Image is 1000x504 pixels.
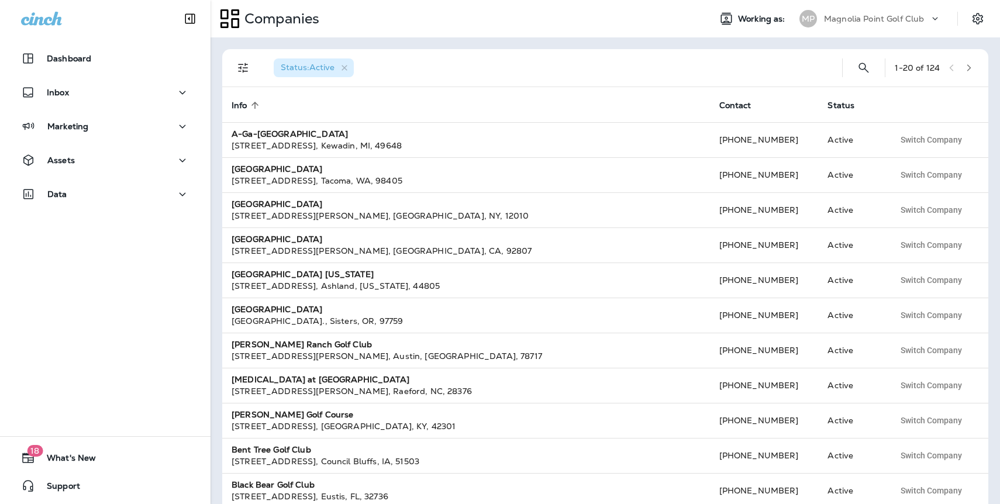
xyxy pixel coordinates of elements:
[232,304,322,315] strong: [GEOGRAPHIC_DATA]
[12,182,199,206] button: Data
[35,453,96,467] span: What's New
[901,346,962,354] span: Switch Company
[719,101,751,111] span: Contact
[818,403,885,438] td: Active
[232,315,701,327] div: [GEOGRAPHIC_DATA]. , Sisters , OR , 97759
[710,192,819,227] td: [PHONE_NUMBER]
[894,201,968,219] button: Switch Company
[232,374,409,385] strong: [MEDICAL_DATA] at [GEOGRAPHIC_DATA]
[710,333,819,368] td: [PHONE_NUMBER]
[232,479,315,490] strong: Black Bear Golf Club
[232,140,701,151] div: [STREET_ADDRESS] , Kewadin , MI , 49648
[27,445,43,457] span: 18
[799,10,817,27] div: MP
[710,403,819,438] td: [PHONE_NUMBER]
[894,236,968,254] button: Switch Company
[827,101,854,111] span: Status
[12,149,199,172] button: Assets
[710,368,819,403] td: [PHONE_NUMBER]
[35,481,80,495] span: Support
[47,189,67,199] p: Data
[232,129,348,139] strong: A-Ga-[GEOGRAPHIC_DATA]
[901,241,962,249] span: Switch Company
[824,14,924,23] p: Magnolia Point Golf Club
[12,446,199,470] button: 18What's New
[894,482,968,499] button: Switch Company
[719,100,767,111] span: Contact
[232,164,322,174] strong: [GEOGRAPHIC_DATA]
[710,157,819,192] td: [PHONE_NUMBER]
[12,115,199,138] button: Marketing
[852,56,875,80] button: Search Companies
[818,157,885,192] td: Active
[232,455,701,467] div: [STREET_ADDRESS] , Council Bluffs , IA , 51503
[827,100,870,111] span: Status
[710,263,819,298] td: [PHONE_NUMBER]
[232,210,701,222] div: [STREET_ADDRESS][PERSON_NAME] , [GEOGRAPHIC_DATA] , NY , 12010
[232,56,255,80] button: Filters
[894,377,968,394] button: Switch Company
[818,192,885,227] td: Active
[710,438,819,473] td: [PHONE_NUMBER]
[47,88,69,97] p: Inbox
[894,271,968,289] button: Switch Company
[894,166,968,184] button: Switch Company
[818,368,885,403] td: Active
[894,306,968,324] button: Switch Company
[818,263,885,298] td: Active
[710,298,819,333] td: [PHONE_NUMBER]
[12,474,199,498] button: Support
[818,333,885,368] td: Active
[232,101,247,111] span: Info
[240,10,319,27] p: Companies
[901,451,962,460] span: Switch Company
[232,491,701,502] div: [STREET_ADDRESS] , Eustis , FL , 32736
[232,269,374,279] strong: [GEOGRAPHIC_DATA] [US_STATE]
[901,136,962,144] span: Switch Company
[967,8,988,29] button: Settings
[901,486,962,495] span: Switch Company
[232,385,701,397] div: [STREET_ADDRESS][PERSON_NAME] , Raeford , NC , 28376
[232,245,701,257] div: [STREET_ADDRESS][PERSON_NAME] , [GEOGRAPHIC_DATA] , CA , 92807
[901,206,962,214] span: Switch Company
[894,341,968,359] button: Switch Company
[274,58,354,77] div: Status:Active
[12,47,199,70] button: Dashboard
[232,175,701,187] div: [STREET_ADDRESS] , Tacoma , WA , 98405
[232,100,263,111] span: Info
[232,234,322,244] strong: [GEOGRAPHIC_DATA]
[901,276,962,284] span: Switch Company
[895,63,940,73] div: 1 - 20 of 124
[232,199,322,209] strong: [GEOGRAPHIC_DATA]
[12,81,199,104] button: Inbox
[232,420,701,432] div: [STREET_ADDRESS] , [GEOGRAPHIC_DATA] , KY , 42301
[232,280,701,292] div: [STREET_ADDRESS] , Ashland , [US_STATE] , 44805
[232,444,311,455] strong: Bent Tree Golf Club
[818,122,885,157] td: Active
[174,7,206,30] button: Collapse Sidebar
[818,227,885,263] td: Active
[894,447,968,464] button: Switch Company
[894,412,968,429] button: Switch Company
[710,227,819,263] td: [PHONE_NUMBER]
[281,62,335,73] span: Status : Active
[818,298,885,333] td: Active
[901,171,962,179] span: Switch Company
[47,156,75,165] p: Assets
[818,438,885,473] td: Active
[710,122,819,157] td: [PHONE_NUMBER]
[738,14,788,24] span: Working as:
[47,54,91,63] p: Dashboard
[901,311,962,319] span: Switch Company
[894,131,968,149] button: Switch Company
[901,381,962,389] span: Switch Company
[232,409,354,420] strong: [PERSON_NAME] Golf Course
[232,339,372,350] strong: [PERSON_NAME] Ranch Golf Club
[47,122,88,131] p: Marketing
[901,416,962,424] span: Switch Company
[232,350,701,362] div: [STREET_ADDRESS][PERSON_NAME] , Austin , [GEOGRAPHIC_DATA] , 78717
